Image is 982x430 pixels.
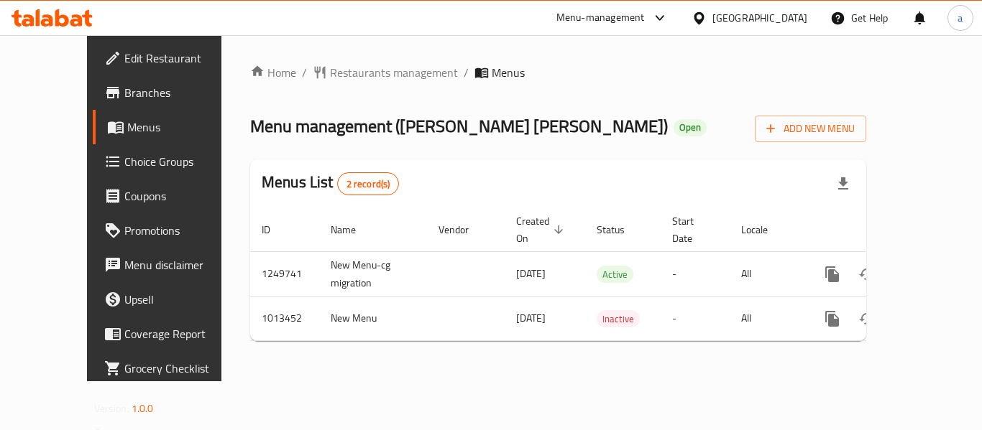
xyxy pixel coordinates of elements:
div: Inactive [597,310,640,327]
span: Vendor [439,221,487,238]
a: Choice Groups [93,144,251,179]
span: Name [331,221,375,238]
a: Edit Restaurant [93,41,251,75]
span: Add New Menu [766,120,855,138]
span: Menus [127,118,239,136]
span: Grocery Checklist [124,360,239,377]
span: Version: [94,399,129,418]
span: Created On [516,212,568,247]
table: enhanced table [250,208,965,341]
span: Open [674,121,707,134]
h2: Menus List [262,172,399,195]
li: / [464,64,469,81]
nav: breadcrumb [250,64,866,81]
span: Branches [124,84,239,101]
a: Home [250,64,296,81]
a: Menus [93,110,251,144]
span: Active [597,266,633,283]
th: Actions [804,208,965,252]
span: 1.0.0 [132,399,154,418]
span: Menu management ( [PERSON_NAME] [PERSON_NAME] ) [250,110,668,142]
div: [GEOGRAPHIC_DATA] [712,10,807,26]
td: New Menu [319,296,427,340]
span: Locale [741,221,786,238]
span: Menu disclaimer [124,256,239,274]
span: Upsell [124,291,239,308]
span: Start Date [672,212,712,247]
div: Export file [826,167,861,201]
button: Change Status [850,257,884,291]
a: Restaurants management [313,64,458,81]
a: Branches [93,75,251,110]
td: 1013452 [250,296,319,340]
a: Coverage Report [93,317,251,351]
a: Promotions [93,213,251,248]
td: - [661,296,730,340]
div: Active [597,266,633,283]
button: more [815,302,850,336]
td: 1249741 [250,251,319,296]
a: Grocery Checklist [93,351,251,385]
span: 2 record(s) [338,177,399,191]
a: Upsell [93,282,251,317]
div: Menu-management [556,9,645,27]
span: a [958,10,963,26]
span: ID [262,221,289,238]
td: All [730,296,804,340]
span: Inactive [597,311,640,327]
td: - [661,251,730,296]
span: Restaurants management [330,64,458,81]
span: Status [597,221,643,238]
span: [DATE] [516,264,546,283]
li: / [302,64,307,81]
a: Menu disclaimer [93,248,251,282]
span: Coupons [124,187,239,205]
span: [DATE] [516,309,546,327]
span: Choice Groups [124,153,239,170]
span: Menus [492,64,525,81]
span: Edit Restaurant [124,50,239,67]
span: Coverage Report [124,325,239,342]
div: Open [674,119,707,136]
button: more [815,257,850,291]
td: New Menu-cg migration [319,251,427,296]
a: Coupons [93,179,251,213]
button: Add New Menu [755,116,866,142]
span: Promotions [124,222,239,239]
td: All [730,251,804,296]
button: Change Status [850,302,884,336]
